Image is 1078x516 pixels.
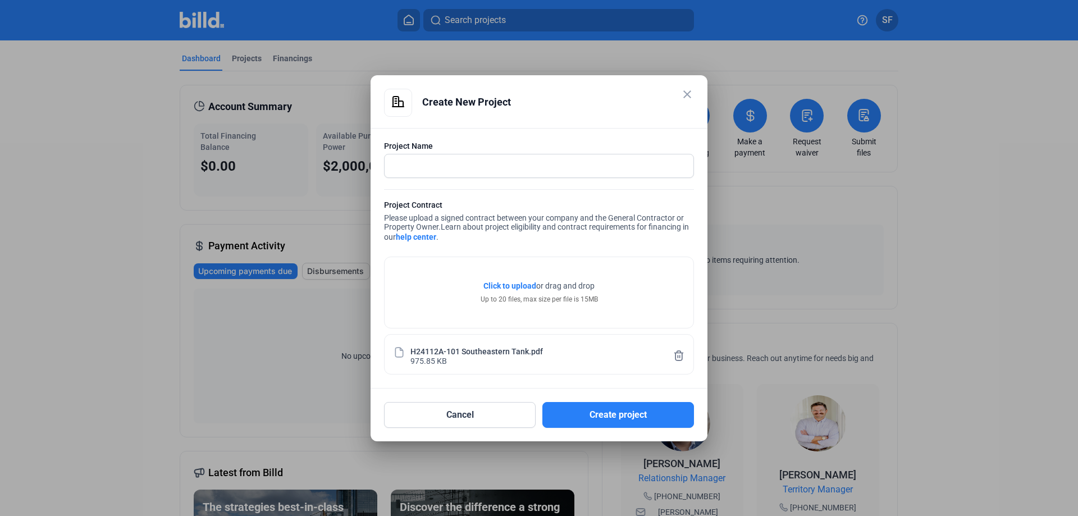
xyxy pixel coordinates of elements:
[410,346,543,355] div: H24112A-101 Southeastern Tank.pdf
[384,222,689,241] span: Learn about project eligibility and contract requirements for financing in our .
[481,294,598,304] div: Up to 20 files, max size per file is 15MB
[384,199,694,213] div: Project Contract
[384,402,536,428] button: Cancel
[483,281,536,290] span: Click to upload
[542,402,694,428] button: Create project
[410,355,447,365] div: 975.85 KB
[384,140,694,152] div: Project Name
[680,88,694,101] mat-icon: close
[384,199,694,245] div: Please upload a signed contract between your company and the General Contractor or Property Owner.
[536,280,595,291] span: or drag and drop
[422,89,694,116] div: Create New Project
[396,232,436,241] a: help center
